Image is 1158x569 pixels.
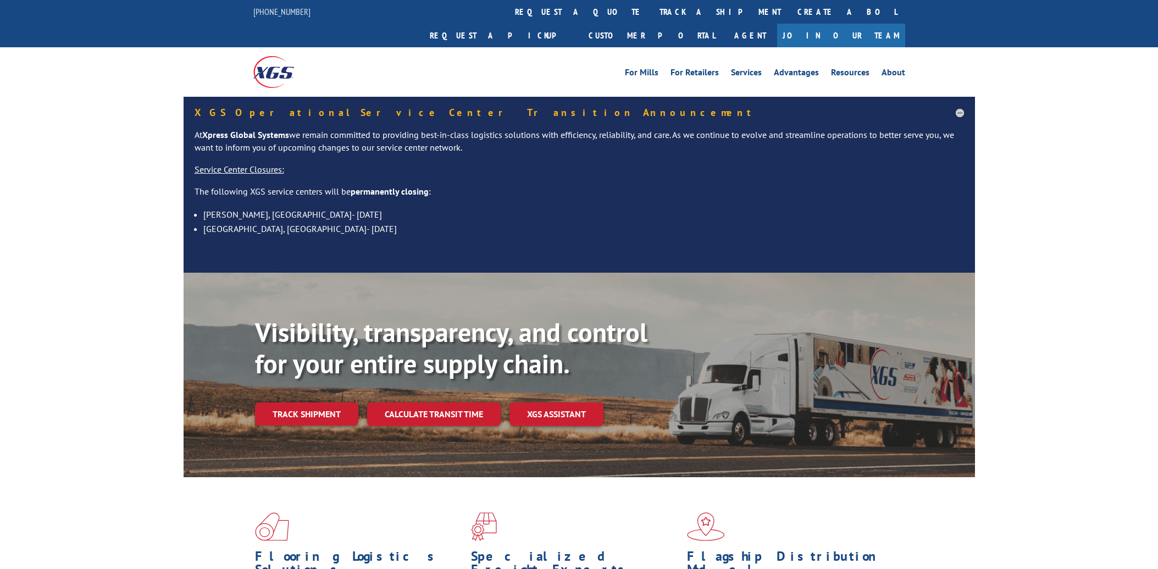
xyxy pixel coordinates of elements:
u: Service Center Closures: [195,164,284,175]
a: Track shipment [255,402,358,426]
a: Join Our Team [777,24,905,47]
img: xgs-icon-total-supply-chain-intelligence-red [255,512,289,541]
strong: Xpress Global Systems [202,129,289,140]
b: Visibility, transparency, and control for your entire supply chain. [255,315,647,381]
a: XGS ASSISTANT [509,402,603,426]
a: Agent [723,24,777,47]
li: [GEOGRAPHIC_DATA], [GEOGRAPHIC_DATA]- [DATE] [203,222,964,236]
img: xgs-icon-focused-on-flooring-red [471,512,497,541]
a: [PHONE_NUMBER] [253,6,311,17]
a: Services [731,68,762,80]
a: Calculate transit time [367,402,501,426]
p: The following XGS service centers will be : [195,185,964,207]
li: [PERSON_NAME], [GEOGRAPHIC_DATA]- [DATE] [203,207,964,222]
h5: XGS Operational Service Center Transition Announcement [195,108,964,118]
a: About [882,68,905,80]
a: Request a pickup [422,24,580,47]
p: At we remain committed to providing best-in-class logistics solutions with efficiency, reliabilit... [195,129,964,164]
a: Resources [831,68,869,80]
img: xgs-icon-flagship-distribution-model-red [687,512,725,541]
strong: permanently closing [351,186,429,197]
a: Advantages [774,68,819,80]
a: Customer Portal [580,24,723,47]
a: For Mills [625,68,658,80]
a: For Retailers [671,68,719,80]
